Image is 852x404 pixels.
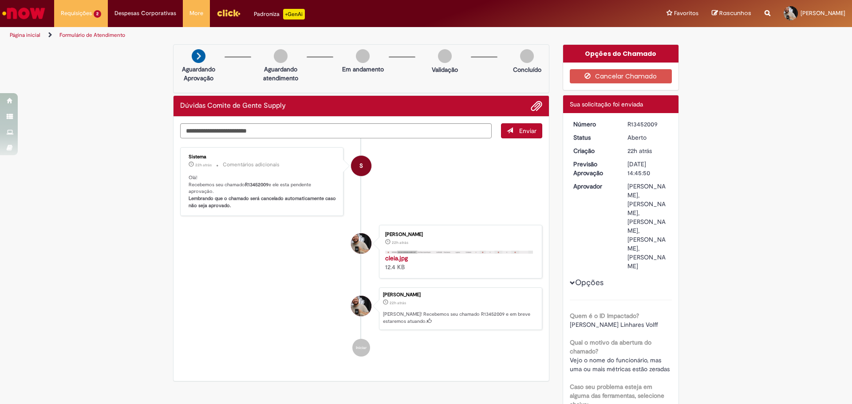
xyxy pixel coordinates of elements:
[570,321,658,329] span: [PERSON_NAME] Linhares Volff
[223,161,280,169] small: Comentários adicionais
[567,133,621,142] dt: Status
[94,10,101,18] span: 2
[627,120,669,129] div: R13452009
[570,338,651,355] b: Qual o motivo da abertura do chamado?
[385,232,533,237] div: [PERSON_NAME]
[254,9,305,20] div: Padroniza
[283,9,305,20] p: +GenAi
[627,147,652,155] time: 27/08/2025 11:45:50
[627,182,669,271] div: [PERSON_NAME], [PERSON_NAME], [PERSON_NAME], [PERSON_NAME], [PERSON_NAME]
[217,6,241,20] img: click_logo_yellow_360x200.png
[385,254,408,262] a: cleia.jpg
[189,195,337,209] b: Lembrando que o chamado será cancelado automaticamente caso não seja aprovado.
[438,49,452,63] img: img-circle-grey.png
[189,9,203,18] span: More
[567,160,621,177] dt: Previsão Aprovação
[1,4,47,22] img: ServiceNow
[567,146,621,155] dt: Criação
[520,49,534,63] img: img-circle-grey.png
[195,162,212,168] span: 22h atrás
[180,102,286,110] h2: Dúvidas Comite de Gente Supply Histórico de tíquete
[390,300,406,306] time: 27/08/2025 11:45:50
[245,181,268,188] b: R13452009
[177,65,220,82] p: Aguardando Aprovação
[570,356,670,373] span: Vejo o nome do funcionário, mas uma ou mais métricas estão zeradas
[383,292,537,298] div: [PERSON_NAME]
[189,154,336,160] div: Sistema
[531,100,542,112] button: Adicionar anexos
[712,9,751,18] a: Rascunhos
[432,65,458,74] p: Validação
[563,45,679,63] div: Opções do Chamado
[10,31,40,39] a: Página inicial
[180,138,542,365] ul: Histórico de tíquete
[189,174,336,209] p: Olá! Recebemos seu chamado e ele esta pendente aprovação.
[513,65,541,74] p: Concluído
[259,65,302,82] p: Aguardando atendimento
[627,133,669,142] div: Aberto
[385,254,533,271] div: 12.4 KB
[392,240,408,245] time: 27/08/2025 11:45:46
[351,156,371,176] div: System
[114,9,176,18] span: Despesas Corporativas
[359,155,363,177] span: S
[570,69,672,83] button: Cancelar Chamado
[627,147,652,155] span: 22h atrás
[390,300,406,306] span: 22h atrás
[392,240,408,245] span: 22h atrás
[351,296,371,316] div: Joao Pedro Duarte Passarin
[570,312,639,320] b: Quem é o ID Impactado?
[383,311,537,325] p: [PERSON_NAME]! Recebemos seu chamado R13452009 e em breve estaremos atuando.
[195,162,212,168] time: 27/08/2025 11:46:04
[627,146,669,155] div: 27/08/2025 11:45:50
[7,27,561,43] ul: Trilhas de página
[192,49,205,63] img: arrow-next.png
[501,123,542,138] button: Enviar
[342,65,384,74] p: Em andamento
[627,160,669,177] div: [DATE] 14:45:50
[567,182,621,191] dt: Aprovador
[356,49,370,63] img: img-circle-grey.png
[274,49,288,63] img: img-circle-grey.png
[674,9,698,18] span: Favoritos
[567,120,621,129] dt: Número
[801,9,845,17] span: [PERSON_NAME]
[180,287,542,330] li: Joao Pedro Duarte Passarin
[351,233,371,254] div: Joao Pedro Duarte Passarin
[61,9,92,18] span: Requisições
[180,123,492,138] textarea: Digite sua mensagem aqui...
[719,9,751,17] span: Rascunhos
[519,127,536,135] span: Enviar
[570,100,643,108] span: Sua solicitação foi enviada
[59,31,125,39] a: Formulário de Atendimento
